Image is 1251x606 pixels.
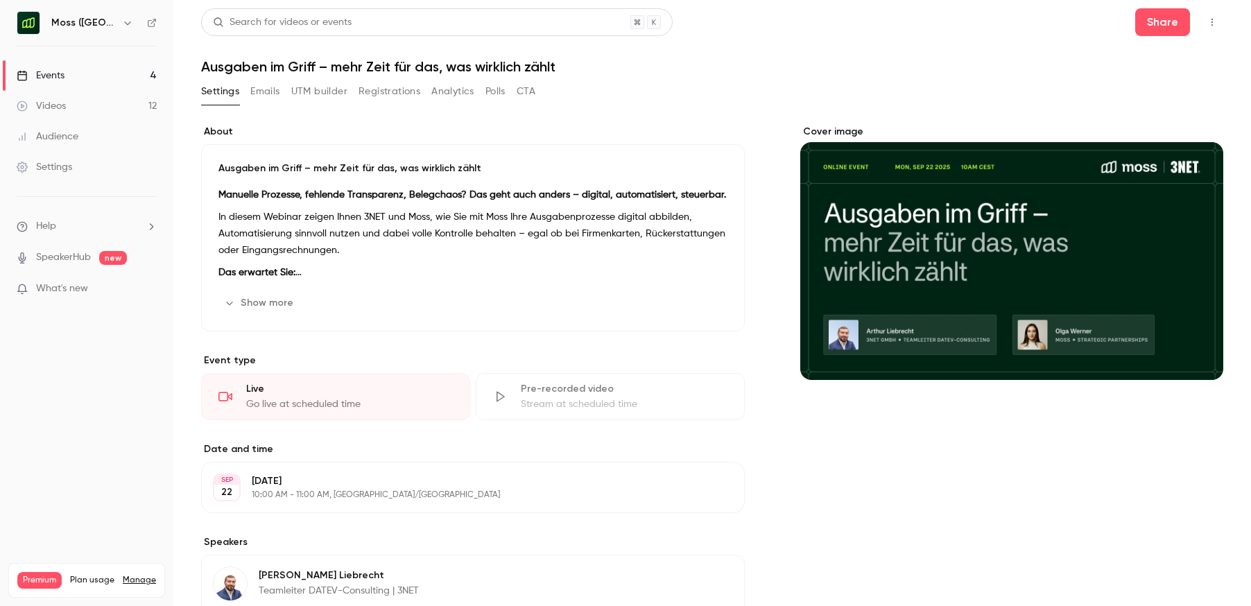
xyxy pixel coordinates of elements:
[214,475,239,485] div: SEP
[259,569,419,582] p: [PERSON_NAME] Liebrecht
[201,442,745,456] label: Date and time
[201,535,745,549] label: Speakers
[218,268,302,277] strong: Das erwartet Sie:
[250,80,279,103] button: Emails
[201,373,470,420] div: LiveGo live at scheduled time
[259,584,419,598] p: Teamleiter DATEV-Consulting | 3NET
[17,130,78,144] div: Audience
[252,474,671,488] p: [DATE]
[201,58,1223,75] h1: Ausgaben im Griff – mehr Zeit für das, was wirklich zählt
[476,373,745,420] div: Pre-recorded videoStream at scheduled time
[218,292,302,314] button: Show more
[201,125,745,139] label: About
[800,125,1223,139] label: Cover image
[431,80,474,103] button: Analytics
[17,69,64,83] div: Events
[517,80,535,103] button: CTA
[99,251,127,265] span: new
[214,567,247,600] img: Arthur Liebrecht
[521,382,727,396] div: Pre-recorded video
[252,490,671,501] p: 10:00 AM - 11:00 AM, [GEOGRAPHIC_DATA]/[GEOGRAPHIC_DATA]
[17,219,157,234] li: help-dropdown-opener
[218,190,726,200] strong: Manuelle Prozesse, fehlende Transparenz, Belegchaos? Das geht auch anders – digital, automatisier...
[17,572,62,589] span: Premium
[213,15,352,30] div: Search for videos or events
[246,382,453,396] div: Live
[17,99,66,113] div: Videos
[221,485,232,499] p: 22
[201,354,745,367] p: Event type
[485,80,506,103] button: Polls
[70,575,114,586] span: Plan usage
[17,12,40,34] img: Moss (DE)
[123,575,156,586] a: Manage
[218,209,727,259] p: In diesem Webinar zeigen Ihnen 3NET und Moss, wie Sie mit Moss Ihre Ausgabenprozesse digital abbi...
[201,80,239,103] button: Settings
[17,160,72,174] div: Settings
[246,397,453,411] div: Go live at scheduled time
[291,80,347,103] button: UTM builder
[800,125,1223,380] section: Cover image
[521,397,727,411] div: Stream at scheduled time
[218,162,727,175] p: Ausgaben im Griff – mehr Zeit für das, was wirklich zählt
[359,80,420,103] button: Registrations
[51,16,117,30] h6: Moss ([GEOGRAPHIC_DATA])
[36,282,88,296] span: What's new
[140,283,157,295] iframe: Noticeable Trigger
[1135,8,1190,36] button: Share
[36,250,91,265] a: SpeakerHub
[36,219,56,234] span: Help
